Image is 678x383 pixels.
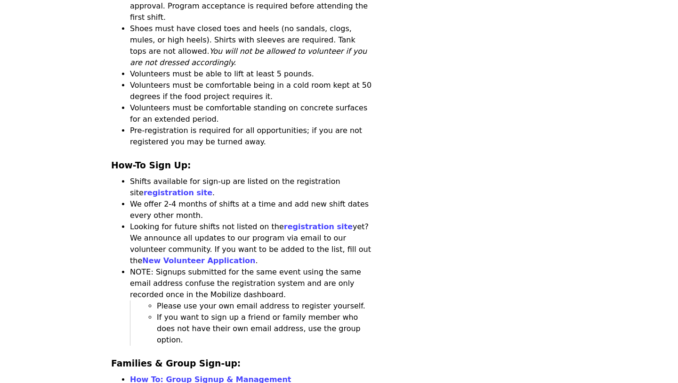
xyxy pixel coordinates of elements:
[130,125,373,148] li: Pre-registration is required for all opportunities; if you are not registered you may be turned a...
[284,222,353,231] a: registration site
[130,199,373,221] li: We offer 2-4 months of shifts at a time and add new shift dates every other month.
[111,358,241,368] strong: Families & Group Sign-up:
[130,47,367,67] em: You will not be allowed to volunteer if you are not dressed accordingly.
[111,160,191,170] strong: How-To Sign Up:
[130,102,373,125] li: Volunteers must be comfortable standing on concrete surfaces for an extended period.
[130,176,373,199] li: Shifts available for sign-up are listed on the registration site .
[130,266,373,346] li: NOTE: Signups submitted for the same event using the same email address confuse the registration ...
[157,300,373,312] li: Please use your own email address to register yourself.
[130,68,373,80] li: Volunteers must be able to lift at least 5 pounds.
[144,188,212,197] a: registration site
[130,221,373,266] li: Looking for future shifts not listed on the yet? We announce all updates to our program via email...
[142,256,255,265] a: New Volunteer Application
[130,23,373,68] li: Shoes must have closed toes and heels (no sandals, clogs, mules, or high heels). Shirts with slee...
[130,80,373,102] li: Volunteers must be comfortable being in a cold room kept at 50 degrees if the food project requir...
[157,312,373,346] li: If you want to sign up a friend or family member who does not have their own email address, use t...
